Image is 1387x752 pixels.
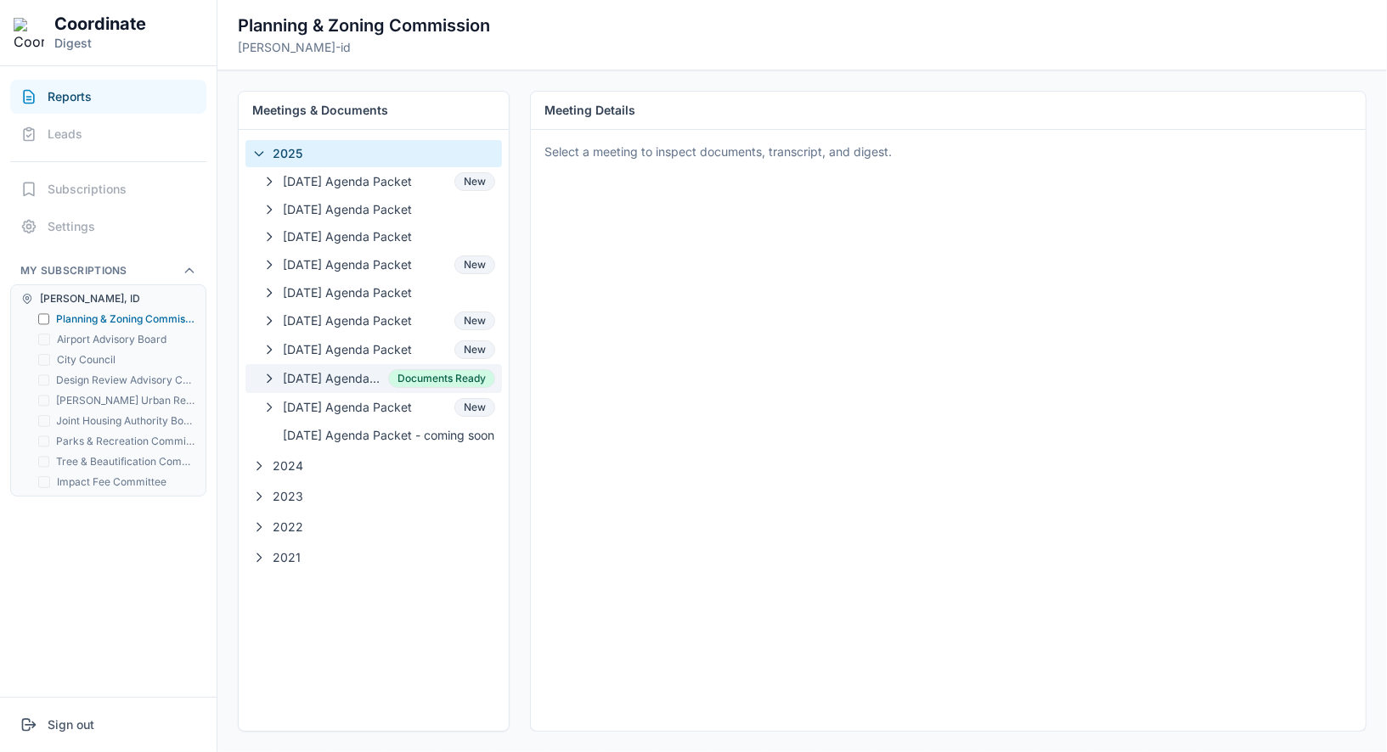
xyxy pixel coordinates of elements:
[252,102,495,119] h2: Meetings & Documents
[454,255,495,274] span: New
[48,88,92,105] span: Reports
[10,117,206,151] button: Leads
[245,483,502,510] button: 2023
[48,126,82,143] span: Leads
[283,427,495,444] span: [DATE] Agenda Packet - coming soon
[245,335,502,364] button: [DATE] Agenda PacketNew
[57,414,196,428] span: Joint Housing Authority Board
[273,519,495,536] span: 2022
[283,341,448,358] span: [DATE] Agenda Packet
[48,181,127,198] span: Subscriptions
[38,334,50,345] input: Airport Advisory Board
[10,210,206,244] button: Settings
[273,549,495,566] span: 2021
[54,35,146,52] p: Digest
[245,196,502,223] button: [DATE] Agenda Packet
[38,476,50,488] input: Impact Fee Committee
[283,201,495,218] span: [DATE] Agenda Packet
[57,353,116,367] span: City Council
[54,14,146,35] h1: Coordinate
[454,172,495,191] span: New
[10,708,206,742] button: Sign out
[283,284,495,301] span: [DATE] Agenda Packet
[273,488,495,505] span: 2023
[273,457,495,474] span: 2024
[245,422,502,449] button: [DATE] Agenda Packet - coming soon
[56,312,195,326] span: Planning & Zoning Commission
[56,373,195,387] span: Design Review Advisory Committee
[38,354,50,366] input: City Council
[454,311,495,330] span: New
[238,39,490,56] p: [PERSON_NAME]-id
[38,456,49,468] input: Tree & Beautification Committee
[245,306,502,335] button: [DATE] Agenda PacketNew
[238,14,490,37] h2: Planning & Zoning Commission
[283,256,448,273] span: [DATE] Agenda Packet
[283,228,495,245] span: [DATE] Agenda Packet
[283,399,448,416] span: [DATE] Agenda Packet
[245,140,502,167] button: 2025
[245,364,502,393] button: [DATE] Agenda PacketDocuments Ready
[10,264,206,278] button: My Subscriptions
[544,143,1352,160] div: Select a meeting to inspect documents, transcript, and digest.
[38,374,49,386] input: Design Review Advisory Committee
[10,80,206,114] button: Reports
[245,513,502,541] button: 2022
[38,415,50,427] input: Joint Housing Authority Board
[56,394,195,407] span: [PERSON_NAME] Urban Renewal Agency
[38,395,49,407] input: [PERSON_NAME] Urban Renewal Agency
[56,435,195,448] span: Parks & Recreation Committee
[283,173,448,190] span: [DATE] Agenda Packet
[38,313,49,325] input: Planning & Zoning Commission
[245,250,502,279] button: [DATE] Agenda PacketNew
[245,452,502,480] button: 2024
[10,172,206,206] button: Subscriptions
[454,340,495,359] span: New
[20,264,127,278] span: My Subscriptions
[245,223,502,250] button: [DATE] Agenda Packet
[48,218,95,235] span: Settings
[56,455,195,469] span: Tree & Beautification Committee
[544,102,635,119] h2: Meeting Details
[245,393,502,422] button: [DATE] Agenda PacketNew
[283,370,381,387] span: [DATE] Agenda Packet
[245,279,502,306] button: [DATE] Agenda Packet
[40,292,140,306] span: [PERSON_NAME], ID
[273,145,495,162] span: 2025
[57,333,166,346] span: Airport Advisory Board
[245,167,502,196] button: [DATE] Agenda PacketNew
[454,398,495,417] span: New
[388,369,495,388] span: Documents Ready
[14,18,44,48] img: Coordinate
[283,312,448,329] span: [DATE] Agenda Packet
[245,544,502,571] button: 2021
[38,435,49,447] input: Parks & Recreation Committee
[57,475,166,489] span: Impact Fee Committee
